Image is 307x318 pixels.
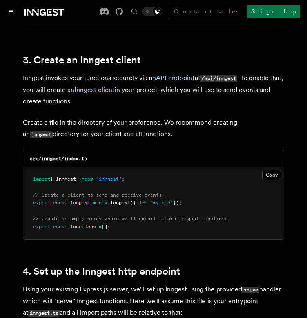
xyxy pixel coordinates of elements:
span: // Create a client to send and receive events [33,192,162,198]
code: /api/inngest [200,75,237,82]
span: new [99,200,107,206]
span: export [33,224,50,230]
span: export [33,200,50,206]
span: functions [70,224,96,230]
span: ({ id [130,200,145,206]
span: : [145,200,147,206]
span: "inngest" [96,176,122,182]
span: }); [173,200,182,206]
span: inngest [70,200,90,206]
code: serve [242,287,259,293]
span: = [93,200,96,206]
code: src/inngest/index.ts [30,156,87,161]
code: inngest [30,131,53,138]
p: Create a file in the directory of your preference. We recommend creating an directory for your cl... [23,117,284,140]
a: 3. Create an Inngest client [23,54,141,66]
a: Inngest client [74,86,115,94]
a: 4. Set up the Inngest http endpoint [23,266,180,277]
span: "my-app" [150,200,173,206]
span: []; [102,224,110,230]
p: Inngest invokes your functions securely via an at . To enable that, you will create an in your pr... [23,72,284,107]
span: ; [122,176,125,182]
a: API endpoint [156,74,195,82]
span: = [99,224,102,230]
span: { Inngest } [50,176,82,182]
button: Find something... [129,7,139,16]
span: const [53,200,67,206]
a: Sign Up [247,5,300,18]
span: from [82,176,93,182]
button: Toggle dark mode [142,7,162,16]
button: Copy [262,170,281,180]
span: Inngest [110,200,130,206]
code: inngest.ts [28,310,60,317]
span: import [33,176,50,182]
span: const [53,224,67,230]
a: Contact sales [169,5,243,18]
button: Toggle navigation [7,7,16,16]
span: // Create an empty array where we'll export future Inngest functions [33,216,227,222]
